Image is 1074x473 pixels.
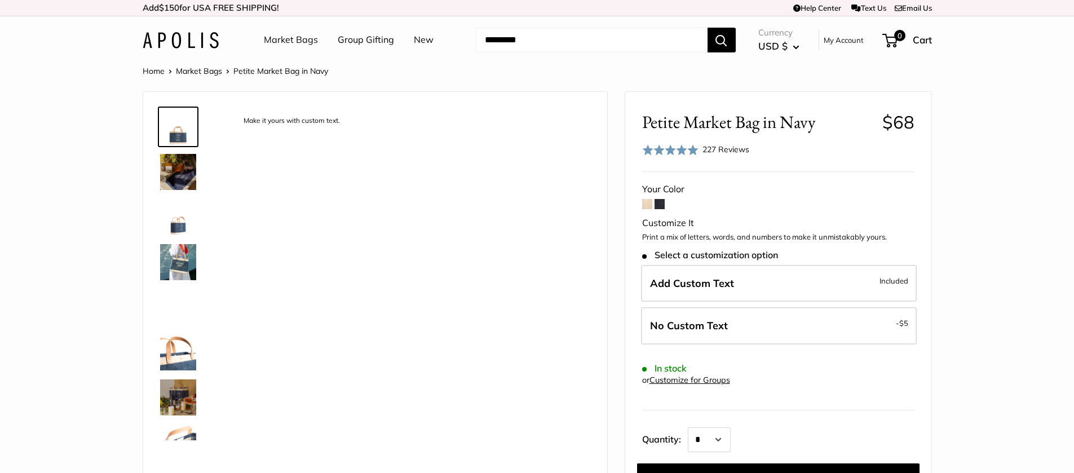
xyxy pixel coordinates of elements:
span: 0 [894,30,905,41]
span: Add Custom Text [650,277,734,290]
span: Currency [758,25,799,41]
span: 227 Reviews [702,144,749,154]
label: Add Custom Text [641,265,917,302]
label: Quantity: [642,424,688,452]
a: Text Us [851,3,886,12]
a: Petite Market Bag in Navy [158,197,198,237]
a: Market Bags [176,66,222,76]
a: Email Us [895,3,932,12]
span: Petite Market Bag in Navy [642,112,874,132]
button: Search [708,28,736,52]
img: description_Super soft and durable leather handles. [160,334,196,370]
span: Petite Market Bag in Navy [233,66,328,76]
a: My Account [824,33,864,47]
img: description_Make it yours with custom text. [160,109,196,145]
span: $150 [159,2,179,13]
a: New [414,32,434,48]
input: Search... [476,28,708,52]
a: Petite Market Bag in Navy [158,242,198,282]
img: Petite Market Bag in Navy [160,154,196,190]
div: Your Color [642,181,914,198]
img: Apolis [143,32,219,48]
button: USD $ [758,37,799,55]
a: Petite Market Bag in Navy [158,377,198,418]
a: Customize for Groups [649,375,730,385]
div: or [642,373,730,388]
span: $5 [899,319,908,328]
nav: Breadcrumb [143,64,328,78]
a: Home [143,66,165,76]
a: Petite Market Bag in Navy [158,287,198,328]
a: description_Inner pocket good for daily drivers. [158,422,198,463]
a: description_Make it yours with custom text. [158,107,198,147]
a: Group Gifting [338,32,394,48]
img: Petite Market Bag in Navy [160,244,196,280]
span: $68 [882,111,914,133]
span: Select a customization option [642,250,778,260]
span: - [896,316,908,330]
span: Cart [913,34,932,46]
span: In stock [642,363,687,374]
img: Petite Market Bag in Navy [160,379,196,415]
div: Make it yours with custom text. [238,113,346,129]
a: description_Super soft and durable leather handles. [158,332,198,373]
a: Market Bags [264,32,318,48]
p: Print a mix of letters, words, and numbers to make it unmistakably yours. [642,232,914,243]
div: Customize It [642,215,914,232]
img: description_Inner pocket good for daily drivers. [160,425,196,461]
span: USD $ [758,40,788,52]
a: Petite Market Bag in Navy [158,152,198,192]
img: Petite Market Bag in Navy [160,199,196,235]
a: 0 Cart [883,31,932,49]
span: No Custom Text [650,319,728,332]
label: Leave Blank [641,307,917,344]
a: Help Center [793,3,841,12]
span: Included [879,274,908,288]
